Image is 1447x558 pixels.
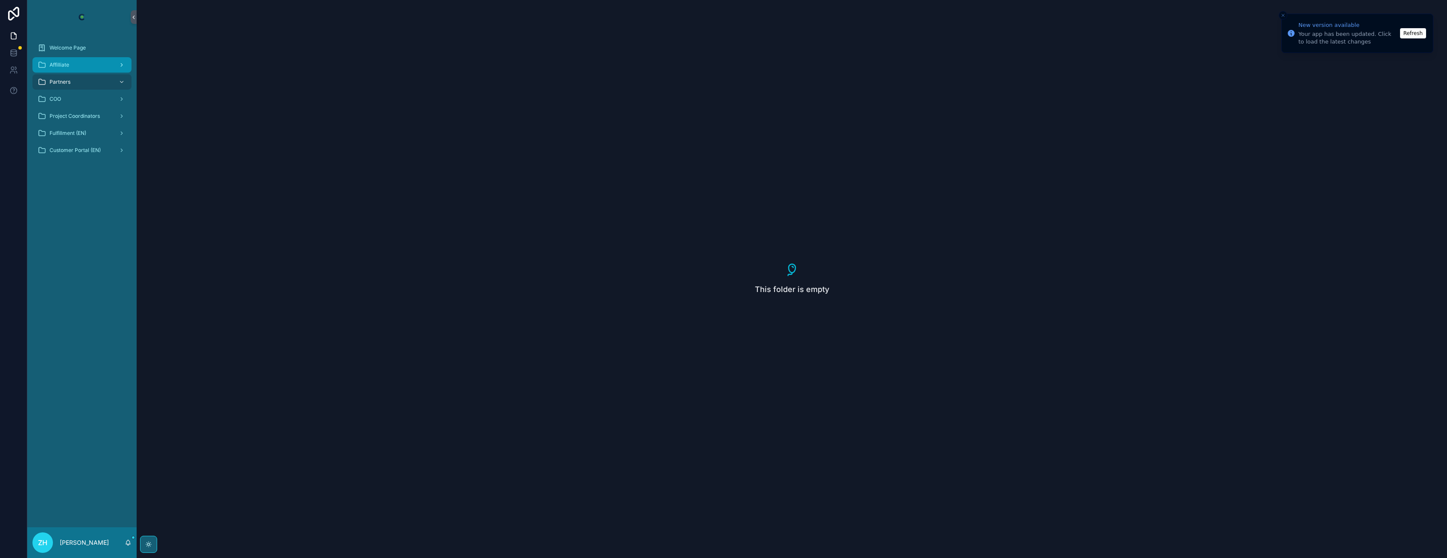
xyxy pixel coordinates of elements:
[32,126,132,141] a: Fulfillment (EN)
[50,61,69,68] span: Affilliate
[50,79,70,85] span: Partners
[1279,11,1287,20] button: Close toast
[1400,28,1426,38] button: Refresh
[50,147,101,154] span: Customer Portal (EN)
[50,130,86,137] span: Fulfillment (EN)
[32,143,132,158] a: Customer Portal (EN)
[32,91,132,107] a: COO
[32,108,132,124] a: Project Coordinators
[50,113,100,120] span: Project Coordinators
[75,10,89,24] img: App logo
[32,74,132,90] a: Partners
[50,44,86,51] span: Welcome Page
[50,96,61,102] span: COO
[1298,30,1397,46] div: Your app has been updated. Click to load the latest changes
[32,40,132,56] a: Welcome Page
[27,34,137,169] div: scrollable content
[755,283,829,295] span: This folder is empty
[1298,21,1397,29] div: New version available
[38,538,47,548] span: ZH
[60,538,109,547] p: [PERSON_NAME]
[32,57,132,73] a: Affilliate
